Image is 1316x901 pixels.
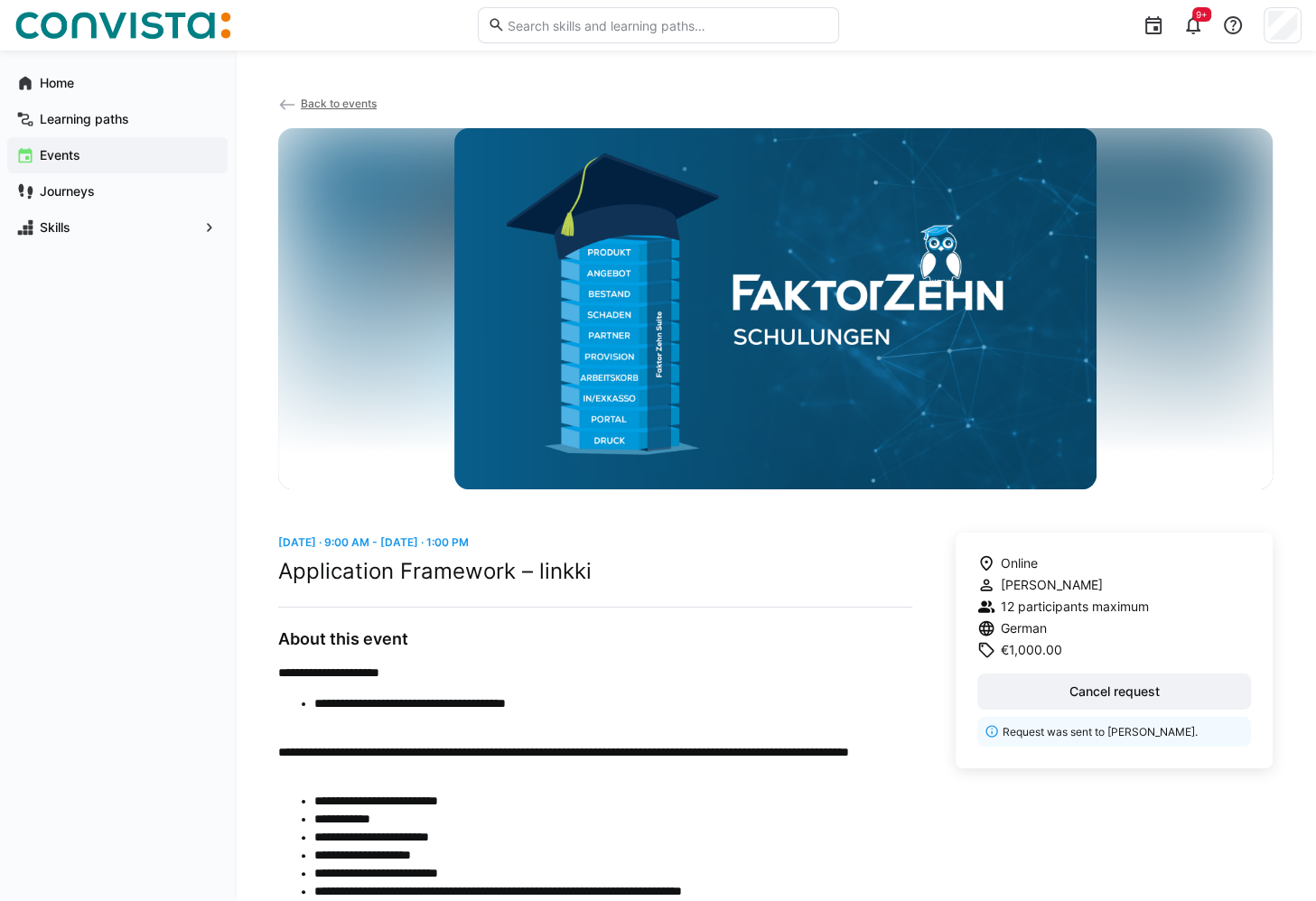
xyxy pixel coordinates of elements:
button: Cancel request [977,673,1251,710]
h3: About this event [278,629,912,649]
a: Back to events [278,97,377,110]
h2: Application Framework – linkki [278,558,912,585]
span: 9+ [1196,9,1208,20]
span: €1,000.00 [1001,641,1062,659]
span: 12 participants maximum [1001,598,1149,616]
p: Request was sent to [PERSON_NAME]. [1003,724,1240,739]
span: Back to events [301,97,377,110]
input: Search skills and learning paths… [505,17,828,33]
span: [DATE] · 9:00 AM - [DATE] · 1:00 PM [278,535,469,549]
span: [PERSON_NAME] [1001,576,1103,594]
span: Online [1001,554,1038,572]
span: German [1001,619,1047,637]
span: Cancel request [1067,683,1162,701]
